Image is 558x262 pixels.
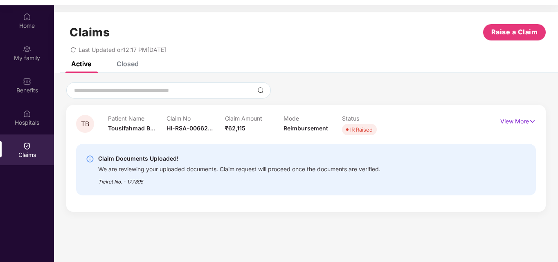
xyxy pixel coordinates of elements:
span: redo [70,46,76,53]
p: Claim No [166,115,225,122]
span: Reimbursement [283,125,328,132]
img: svg+xml;base64,PHN2ZyBpZD0iSG9zcGl0YWxzIiB4bWxucz0iaHR0cDovL3d3dy53My5vcmcvMjAwMC9zdmciIHdpZHRoPS... [23,110,31,118]
span: Raise a Claim [491,27,538,37]
div: IR Raised [350,125,373,134]
img: svg+xml;base64,PHN2ZyBpZD0iQ2xhaW0iIHhtbG5zPSJodHRwOi8vd3d3LnczLm9yZy8yMDAwL3N2ZyIgd2lkdGg9IjIwIi... [23,142,31,150]
p: Status [342,115,400,122]
span: Tousifahmad B... [108,125,155,132]
button: Raise a Claim [483,24,546,40]
div: Active [71,60,91,68]
img: svg+xml;base64,PHN2ZyBpZD0iU2VhcmNoLTMyeDMyIiB4bWxucz0iaHR0cDovL3d3dy53My5vcmcvMjAwMC9zdmciIHdpZH... [257,87,264,94]
div: We are reviewing your uploaded documents. Claim request will proceed once the documents are verif... [98,163,380,173]
img: svg+xml;base64,PHN2ZyBpZD0iSG9tZSIgeG1sbnM9Imh0dHA6Ly93d3cudzMub3JnLzIwMDAvc3ZnIiB3aWR0aD0iMjAiIG... [23,13,31,21]
img: svg+xml;base64,PHN2ZyB4bWxucz0iaHR0cDovL3d3dy53My5vcmcvMjAwMC9zdmciIHdpZHRoPSIxNyIgaGVpZ2h0PSIxNy... [529,117,536,126]
span: HI-RSA-00662... [166,125,213,132]
p: Mode [283,115,342,122]
div: Closed [117,60,139,68]
img: svg+xml;base64,PHN2ZyB3aWR0aD0iMjAiIGhlaWdodD0iMjAiIHZpZXdCb3g9IjAgMCAyMCAyMCIgZmlsbD0ibm9uZSIgeG... [23,45,31,53]
div: Claim Documents Uploaded! [98,154,380,163]
img: svg+xml;base64,PHN2ZyBpZD0iSW5mby0yMHgyMCIgeG1sbnM9Imh0dHA6Ly93d3cudzMub3JnLzIwMDAvc3ZnIiB3aWR0aD... [86,155,94,163]
p: Claim Amount [225,115,283,122]
span: ₹62,115 [225,125,245,132]
span: Last Updated on 12:17 PM[DATE] [79,46,166,53]
span: TB [81,121,89,128]
h1: Claims [70,25,110,39]
p: Patient Name [108,115,166,122]
p: View More [500,115,536,126]
div: Ticket No. - 177895 [98,173,380,186]
img: svg+xml;base64,PHN2ZyBpZD0iQmVuZWZpdHMiIHhtbG5zPSJodHRwOi8vd3d3LnczLm9yZy8yMDAwL3N2ZyIgd2lkdGg9Ij... [23,77,31,85]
